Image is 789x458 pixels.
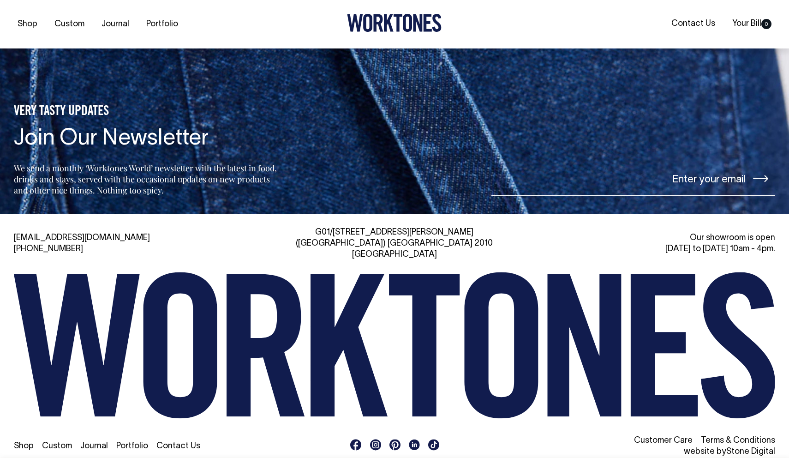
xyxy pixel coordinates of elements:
[726,448,775,456] a: Stone Digital
[98,17,133,32] a: Journal
[701,437,775,445] a: Terms & Conditions
[14,104,280,120] h5: VERY TASTY UPDATES
[14,234,150,242] a: [EMAIL_ADDRESS][DOMAIN_NAME]
[42,442,72,450] a: Custom
[143,17,182,32] a: Portfolio
[761,19,771,29] span: 0
[491,161,775,196] input: Enter your email
[531,446,775,458] li: website by
[14,245,83,253] a: [PHONE_NUMBER]
[531,233,775,255] div: Our showroom is open [DATE] to [DATE] 10am - 4pm.
[80,442,108,450] a: Journal
[14,127,280,151] h4: Join Our Newsletter
[51,17,88,32] a: Custom
[116,442,148,450] a: Portfolio
[14,17,41,32] a: Shop
[14,163,280,196] p: We send a monthly ‘Worktones World’ newsletter with the latest in food, drinks and stays, served ...
[634,437,693,445] a: Customer Care
[14,442,34,450] a: Shop
[729,16,775,31] a: Your Bill0
[668,16,719,31] a: Contact Us
[156,442,200,450] a: Contact Us
[272,227,517,260] div: G01/[STREET_ADDRESS][PERSON_NAME] ([GEOGRAPHIC_DATA]) [GEOGRAPHIC_DATA] 2010 [GEOGRAPHIC_DATA]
